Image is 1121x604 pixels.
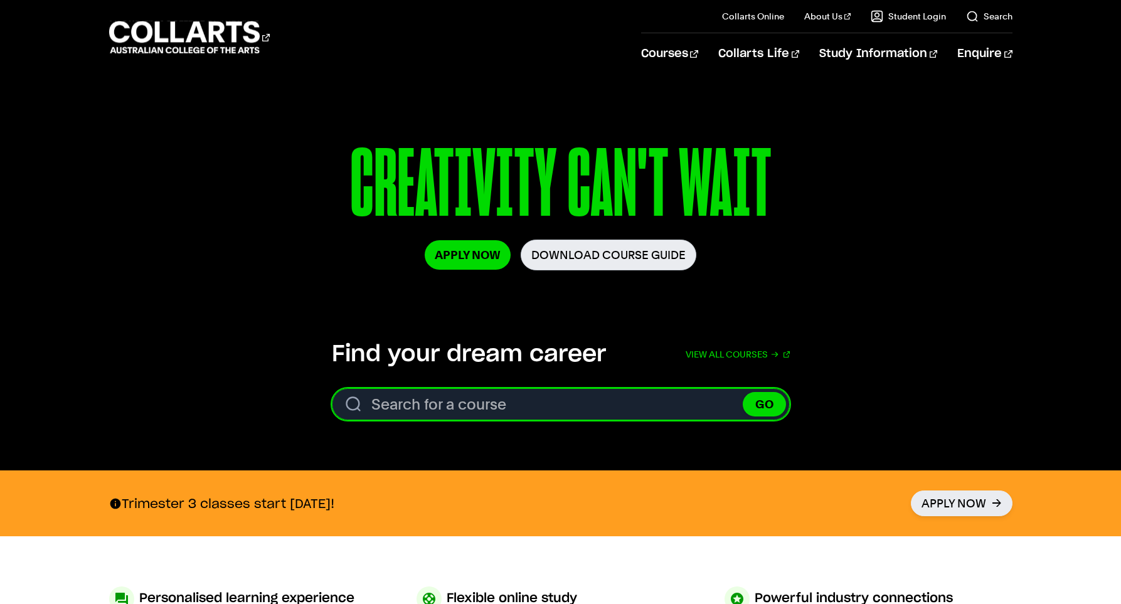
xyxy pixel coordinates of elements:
[819,33,937,75] a: Study Information
[332,388,790,420] form: Search
[521,240,696,270] a: Download Course Guide
[722,10,784,23] a: Collarts Online
[109,19,270,55] div: Go to homepage
[804,10,851,23] a: About Us
[743,392,786,416] button: GO
[109,495,334,512] p: Trimester 3 classes start [DATE]!
[911,490,1012,516] a: Apply Now
[641,33,698,75] a: Courses
[425,240,511,270] a: Apply Now
[332,388,790,420] input: Search for a course
[204,136,916,240] p: CREATIVITY CAN'T WAIT
[332,341,606,368] h2: Find your dream career
[957,33,1012,75] a: Enquire
[966,10,1012,23] a: Search
[686,341,790,368] a: View all courses
[871,10,946,23] a: Student Login
[718,33,799,75] a: Collarts Life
